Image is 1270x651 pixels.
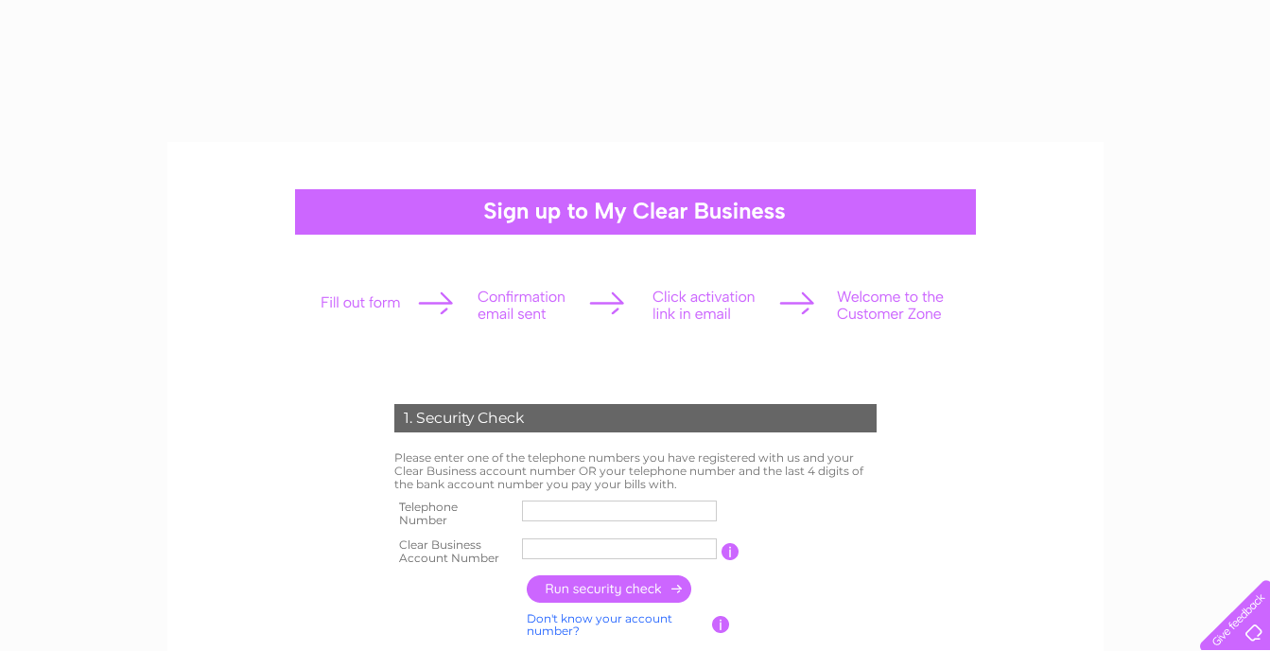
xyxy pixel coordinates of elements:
input: Information [722,543,739,560]
a: Don't know your account number? [527,611,672,639]
input: Information [712,616,730,633]
td: Please enter one of the telephone numbers you have registered with us and your Clear Business acc... [390,447,881,495]
div: 1. Security Check [394,404,877,432]
th: Clear Business Account Number [390,533,518,571]
th: Telephone Number [390,495,518,533]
